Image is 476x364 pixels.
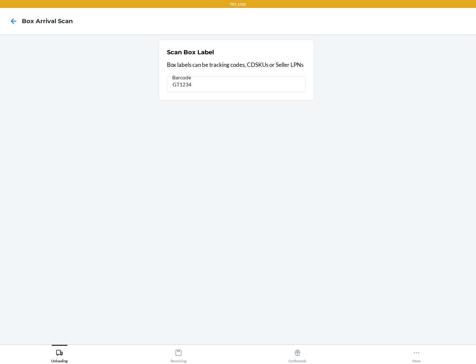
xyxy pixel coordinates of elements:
[167,76,306,92] input: Barcode
[171,74,192,81] span: Barcode
[51,346,68,363] div: Unloading
[412,346,421,363] div: More
[22,17,73,25] h4: Box Arrival Scan
[230,1,246,7] p: TST_LOG
[167,61,306,69] p: Box labels can be tracking codes, CDSKUs or Seller LPNs
[167,48,214,57] h2: Scan Box Label
[119,345,238,363] button: Receiving
[171,346,186,363] div: Receiving
[238,345,357,363] button: Outbounds
[289,346,306,363] div: Outbounds
[357,345,476,363] button: More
